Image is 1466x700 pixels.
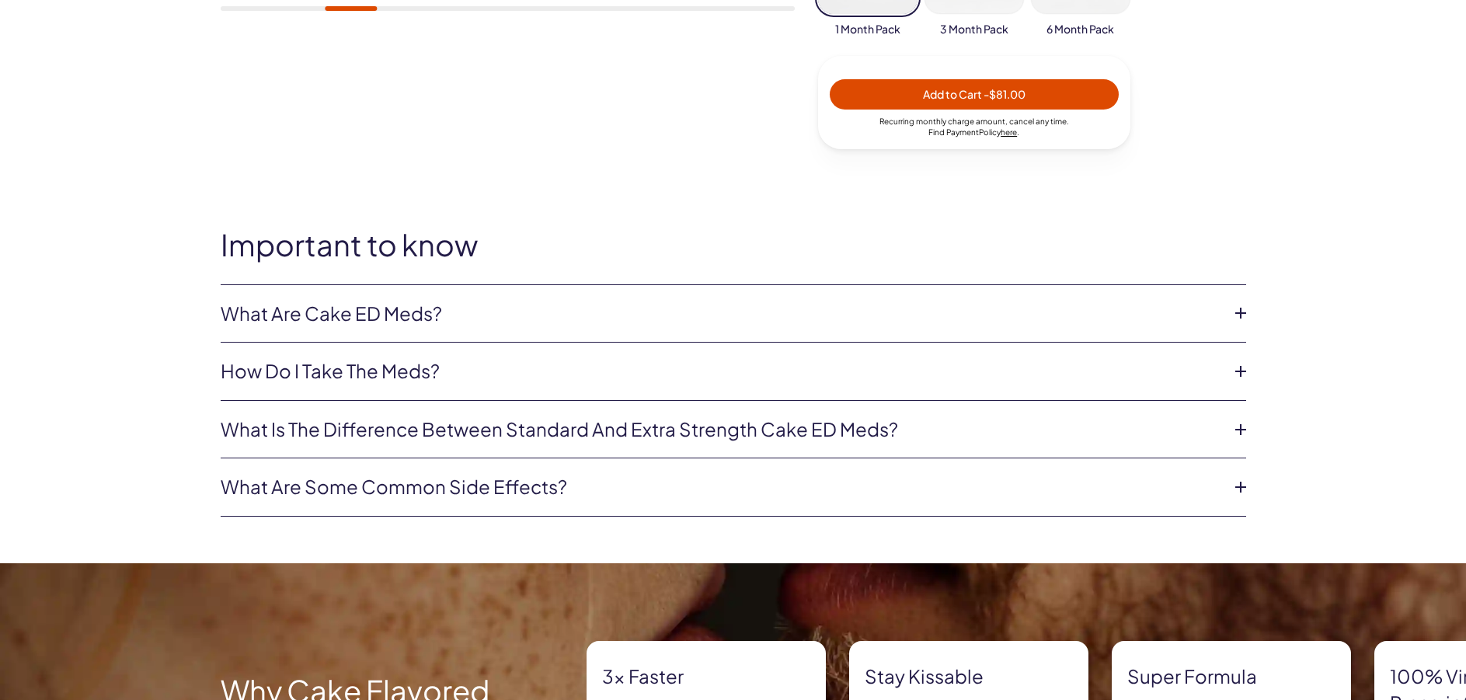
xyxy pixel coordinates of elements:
[221,474,1221,500] a: What are some common side effects?
[865,663,1073,690] strong: Stay Kissable
[830,79,1119,110] button: Add to Cart -$81.00
[928,127,979,137] span: Find Payment
[940,22,1008,37] span: 3 Month Pack
[602,663,810,690] strong: 3x Faster
[984,87,1026,101] span: - $81.00
[221,228,1246,261] h2: Important to know
[1127,663,1335,690] strong: Super formula
[221,416,1221,443] a: What is the difference between Standard and Extra Strength Cake ED meds?
[1046,22,1114,37] span: 6 Month Pack
[835,22,900,37] span: 1 Month Pack
[221,301,1221,327] a: What are Cake ED Meds?
[1001,127,1017,137] a: here
[923,87,1026,101] span: Add to Cart
[221,358,1221,385] a: How do I take the meds?
[830,116,1119,138] div: Recurring monthly charge amount , cancel any time. Policy .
